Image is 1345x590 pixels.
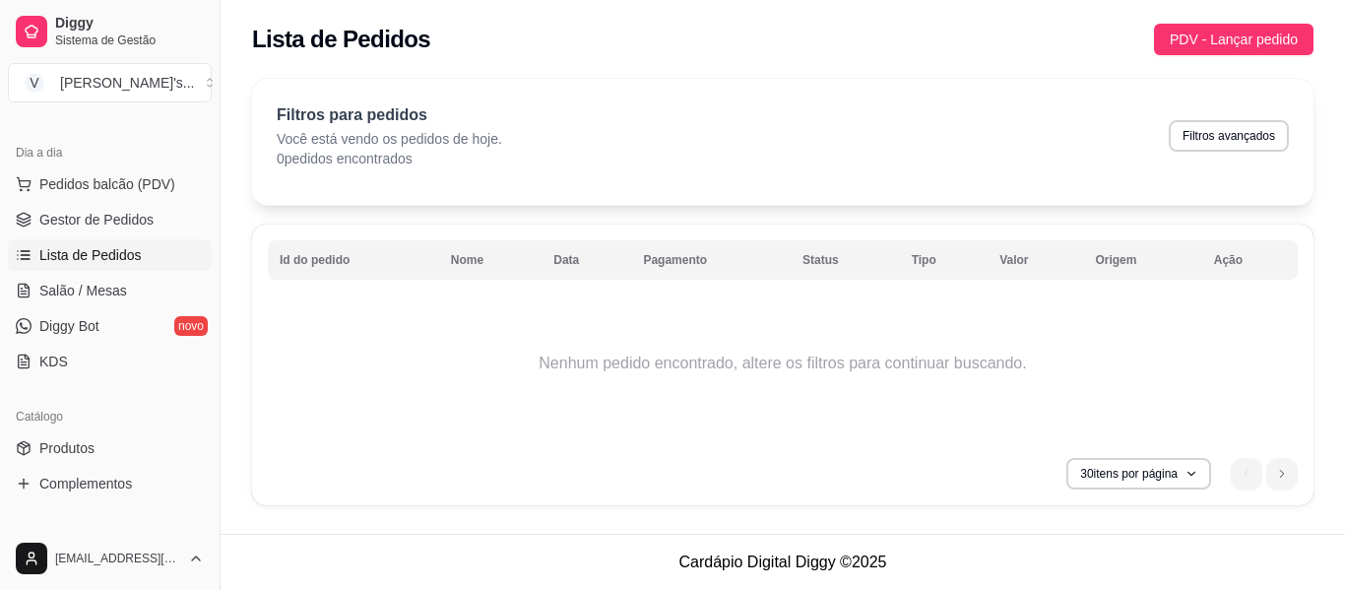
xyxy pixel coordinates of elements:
[55,33,204,48] span: Sistema de Gestão
[439,240,543,280] th: Nome
[1266,458,1298,490] li: next page button
[8,535,212,582] button: [EMAIL_ADDRESS][DOMAIN_NAME]
[55,551,180,566] span: [EMAIL_ADDRESS][DOMAIN_NAME]
[39,352,68,371] span: KDS
[1202,240,1298,280] th: Ação
[631,240,791,280] th: Pagamento
[8,432,212,464] a: Produtos
[221,534,1345,590] footer: Cardápio Digital Diggy © 2025
[39,174,175,194] span: Pedidos balcão (PDV)
[8,346,212,377] a: KDS
[1169,120,1289,152] button: Filtros avançados
[39,210,154,229] span: Gestor de Pedidos
[252,24,430,55] h2: Lista de Pedidos
[988,240,1083,280] th: Valor
[8,63,212,102] button: Select a team
[277,149,502,168] p: 0 pedidos encontrados
[8,8,212,55] a: DiggySistema de Gestão
[39,438,95,458] span: Produtos
[791,240,900,280] th: Status
[25,73,44,93] span: V
[39,245,142,265] span: Lista de Pedidos
[268,285,1298,442] td: Nenhum pedido encontrado, altere os filtros para continuar buscando.
[1221,448,1308,499] nav: pagination navigation
[8,168,212,200] button: Pedidos balcão (PDV)
[1083,240,1201,280] th: Origem
[55,15,204,33] span: Diggy
[268,240,439,280] th: Id do pedido
[8,239,212,271] a: Lista de Pedidos
[8,204,212,235] a: Gestor de Pedidos
[277,103,502,127] p: Filtros para pedidos
[39,474,132,493] span: Complementos
[277,129,502,149] p: Você está vendo os pedidos de hoje.
[60,73,194,93] div: [PERSON_NAME]'s ...
[1170,29,1298,50] span: PDV - Lançar pedido
[1154,24,1313,55] button: PDV - Lançar pedido
[8,468,212,499] a: Complementos
[8,401,212,432] div: Catálogo
[8,275,212,306] a: Salão / Mesas
[8,310,212,342] a: Diggy Botnovo
[8,137,212,168] div: Dia a dia
[1066,458,1211,490] button: 30itens por página
[542,240,631,280] th: Data
[900,240,989,280] th: Tipo
[39,281,127,300] span: Salão / Mesas
[39,316,99,336] span: Diggy Bot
